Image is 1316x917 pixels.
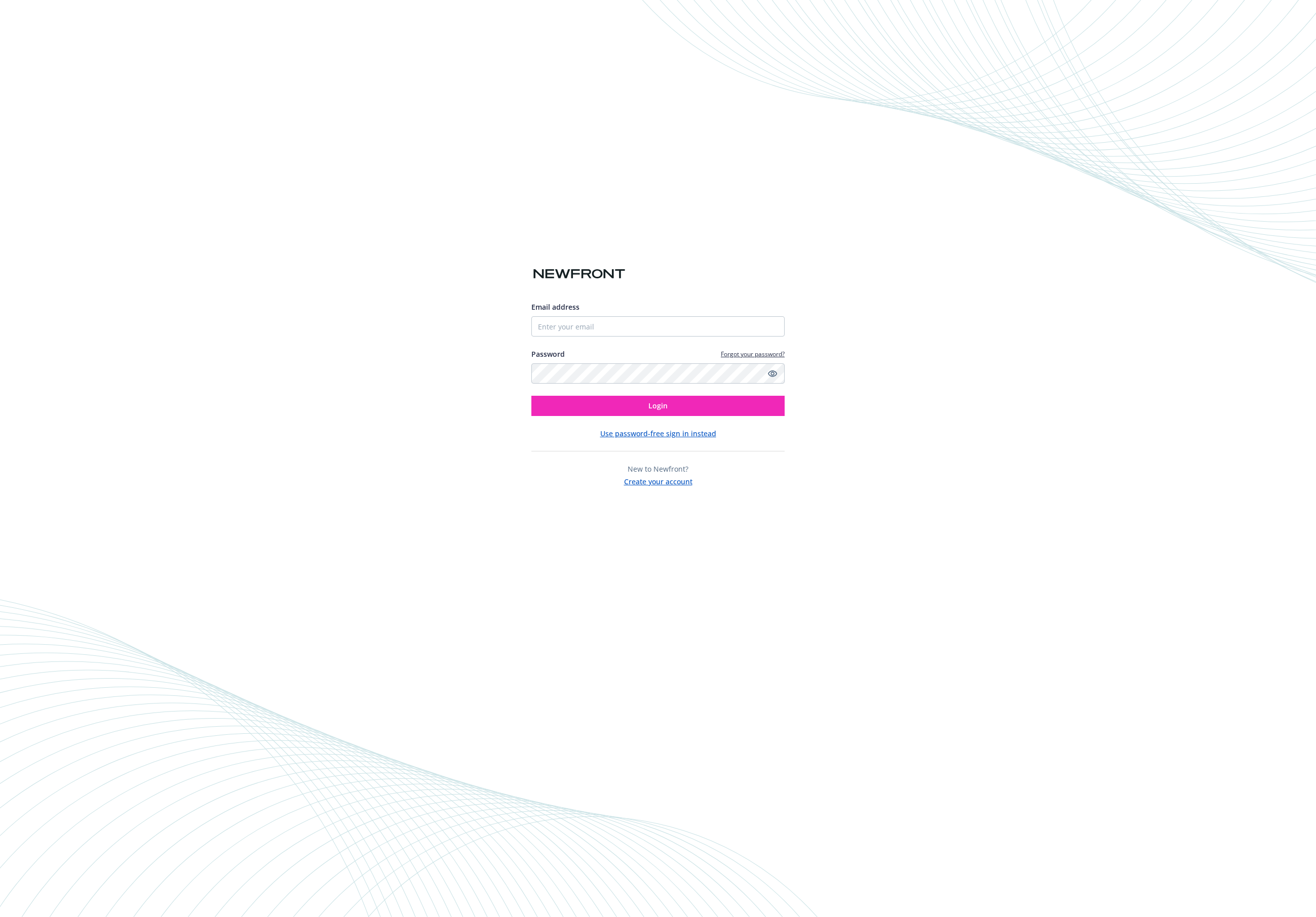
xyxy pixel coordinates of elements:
label: Password [531,349,565,359]
input: Enter your password [531,363,785,384]
button: Use password-free sign in instead [600,428,716,439]
span: New to Newfront? [628,464,688,474]
button: Login [531,396,785,416]
span: Email address [531,302,579,312]
input: Enter your email [531,316,785,337]
button: Create your account [624,474,692,487]
span: Login [648,401,668,410]
img: Newfront logo [531,265,627,283]
a: Show password [766,367,779,380]
a: Forgot your password? [721,350,785,358]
